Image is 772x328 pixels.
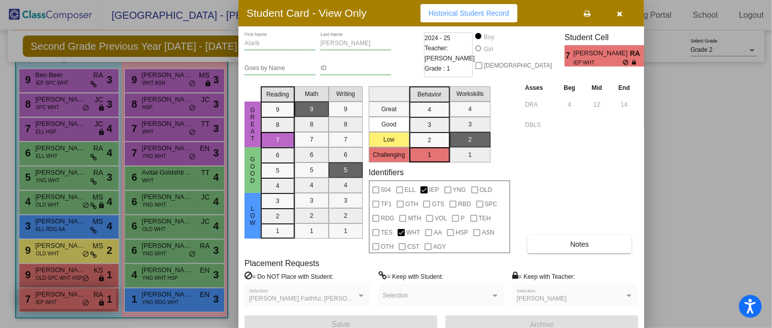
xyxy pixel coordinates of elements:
span: ASN [482,226,495,239]
div: Boy [483,32,495,42]
span: Historical Student Record [429,9,509,17]
span: RDG [381,212,395,224]
span: [PERSON_NAME] Faithful, [PERSON_NAME], [PERSON_NAME] [249,295,428,302]
span: GTH [405,198,418,210]
label: Identifiers [369,168,404,177]
span: VOL [435,212,447,224]
span: TEH [479,212,491,224]
span: TF1 [381,198,392,210]
span: [DEMOGRAPHIC_DATA] [484,59,552,72]
span: Great [248,107,257,142]
span: TES [381,226,393,239]
span: RBD [458,198,471,210]
span: IEP [429,184,439,196]
label: = Do NOT Place with Student: [244,271,333,281]
span: IEP WHT [574,59,623,67]
th: End [610,82,638,93]
th: Asses [522,82,555,93]
div: Girl [483,45,494,54]
input: goes by name [244,65,315,72]
span: AA [434,226,442,239]
span: 1 [644,50,653,62]
span: Low [248,205,257,226]
label: Placement Requests [244,258,320,268]
span: WHT [406,226,420,239]
span: Teacher: [PERSON_NAME] [425,43,475,63]
input: assessment [525,97,553,112]
span: [PERSON_NAME] [574,48,630,59]
span: OLD [480,184,493,196]
span: Good [248,156,257,184]
span: ELL [405,184,415,196]
span: 7 [565,50,573,62]
span: OTH [381,241,394,253]
th: Mid [583,82,610,93]
span: 504 [381,184,391,196]
span: 2024 - 25 [425,33,450,43]
span: P [461,212,465,224]
label: = Keep with Teacher: [512,271,575,281]
span: Grade : 1 [425,63,450,74]
span: GTS [432,198,444,210]
span: MTH [408,212,421,224]
th: Beg [555,82,583,93]
button: Notes [528,235,631,253]
span: YNG [453,184,466,196]
span: Notes [570,240,589,248]
span: AGY [433,241,446,253]
span: CST [407,241,419,253]
label: = Keep with Student: [378,271,443,281]
button: Historical Student Record [420,4,517,22]
input: assessment [525,117,553,133]
span: RA [630,48,644,59]
span: [PERSON_NAME] [517,295,567,302]
h3: Student Cell [565,32,653,42]
span: SPC [485,198,498,210]
span: HSP [455,226,468,239]
h3: Student Card - View Only [247,7,367,19]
